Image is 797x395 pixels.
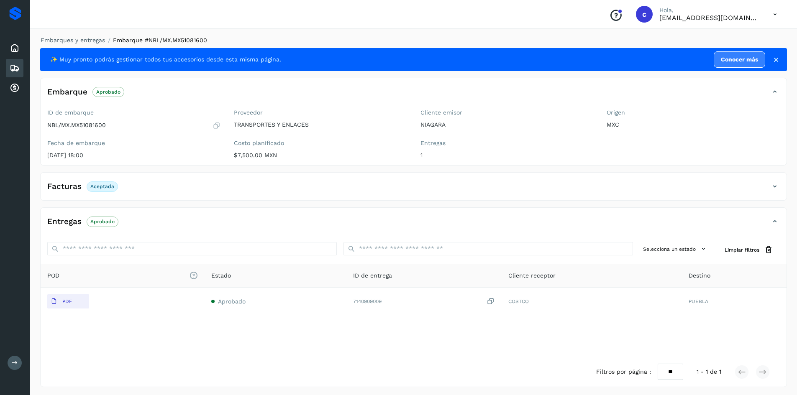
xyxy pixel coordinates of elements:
[90,219,115,224] p: Aprobado
[47,87,87,97] h4: Embarque
[718,242,780,257] button: Limpiar filtros
[40,36,787,45] nav: breadcrumb
[697,367,721,376] span: 1 - 1 de 1
[6,79,23,97] div: Cuentas por cobrar
[502,288,682,315] td: COSTCO
[41,85,787,106] div: EmbarqueAprobado
[96,89,120,95] p: Aprobado
[353,271,392,280] span: ID de entrega
[420,109,594,116] label: Cliente emisor
[41,179,787,200] div: FacturasAceptada
[47,152,220,159] p: [DATE] 18:00
[420,121,594,128] p: NIAGARA
[47,182,82,191] h4: Facturas
[234,140,407,147] label: Costo planificado
[725,246,759,254] span: Limpiar filtros
[47,294,89,308] button: PDF
[234,121,407,128] p: TRANSPORTES Y ENLACES
[47,140,220,147] label: Fecha de embarque
[113,37,207,43] span: Embarque #NBL/MX.MX51081600
[47,109,220,116] label: ID de embarque
[607,121,780,128] p: MXC
[41,214,787,235] div: EntregasAprobado
[50,55,281,64] span: ✨ Muy pronto podrás gestionar todos tus accesorios desde esta misma página.
[659,7,760,14] p: Hola,
[353,297,495,306] div: 7140909009
[47,122,106,129] p: NBL/MX.MX51081600
[596,367,651,376] span: Filtros por página :
[420,140,594,147] label: Entregas
[659,14,760,22] p: cuentas3@enlacesmet.com.mx
[47,217,82,227] h4: Entregas
[62,298,72,304] p: PDF
[714,51,765,68] a: Conocer más
[6,39,23,57] div: Inicio
[508,271,556,280] span: Cliente receptor
[90,183,114,189] p: Aceptada
[41,37,105,43] a: Embarques y entregas
[218,298,246,305] span: Aprobado
[607,109,780,116] label: Origen
[234,152,407,159] p: $7,500.00 MXN
[211,271,231,280] span: Estado
[420,152,594,159] p: 1
[689,271,710,280] span: Destino
[47,271,198,280] span: POD
[682,288,787,315] td: PUEBLA
[6,59,23,77] div: Embarques
[640,242,711,256] button: Selecciona un estado
[234,109,407,116] label: Proveedor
